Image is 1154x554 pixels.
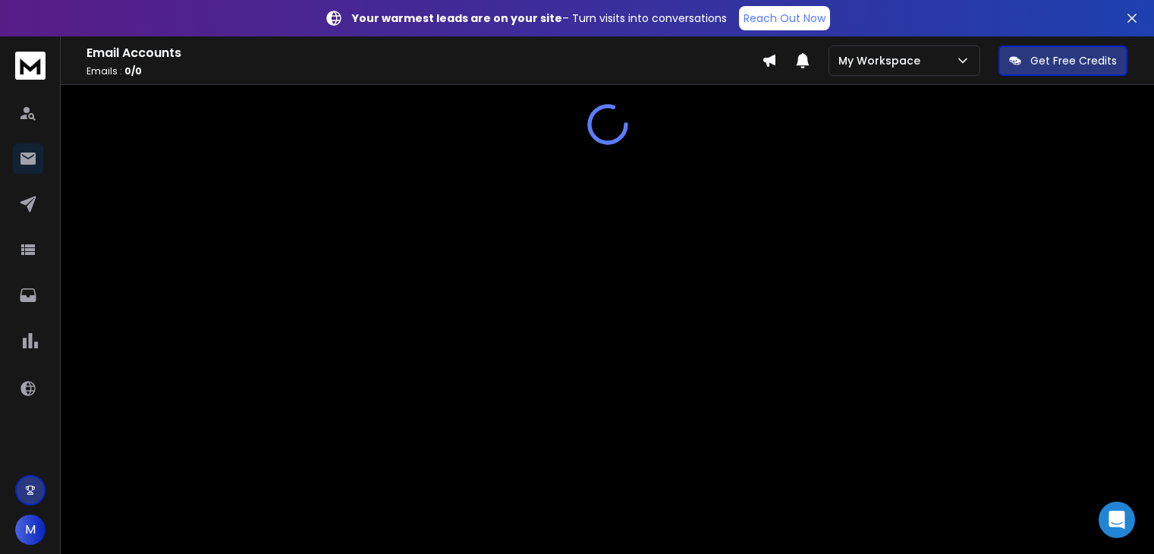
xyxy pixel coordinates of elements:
[352,11,562,26] strong: Your warmest leads are on your site
[124,65,142,77] span: 0 / 0
[739,6,830,30] a: Reach Out Now
[86,65,762,77] p: Emails :
[352,11,727,26] p: – Turn visits into conversations
[86,44,762,62] h1: Email Accounts
[1099,502,1135,538] div: Open Intercom Messenger
[15,52,46,80] img: logo
[1030,53,1117,68] p: Get Free Credits
[744,11,825,26] p: Reach Out Now
[838,53,926,68] p: My Workspace
[15,515,46,545] button: M
[998,46,1127,76] button: Get Free Credits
